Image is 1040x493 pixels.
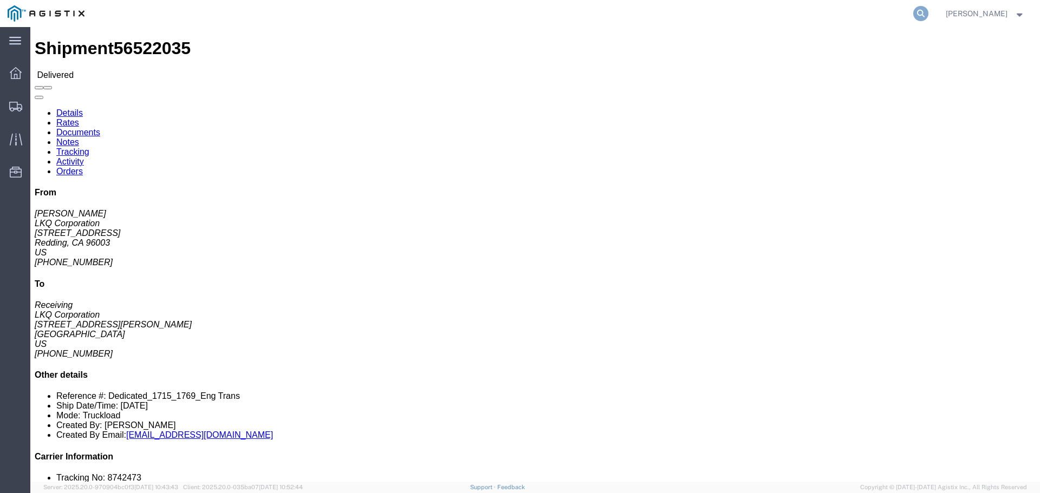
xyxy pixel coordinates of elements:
[860,483,1027,492] span: Copyright © [DATE]-[DATE] Agistix Inc., All Rights Reserved
[43,484,178,490] span: Server: 2025.20.0-970904bc0f3
[30,27,1040,482] iframe: FS Legacy Container
[134,484,178,490] span: [DATE] 10:43:43
[8,5,84,22] img: logo
[945,7,1025,20] button: [PERSON_NAME]
[497,484,525,490] a: Feedback
[946,8,1007,19] span: Douglas Harris
[183,484,303,490] span: Client: 2025.20.0-035ba07
[259,484,303,490] span: [DATE] 10:52:44
[470,484,497,490] a: Support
